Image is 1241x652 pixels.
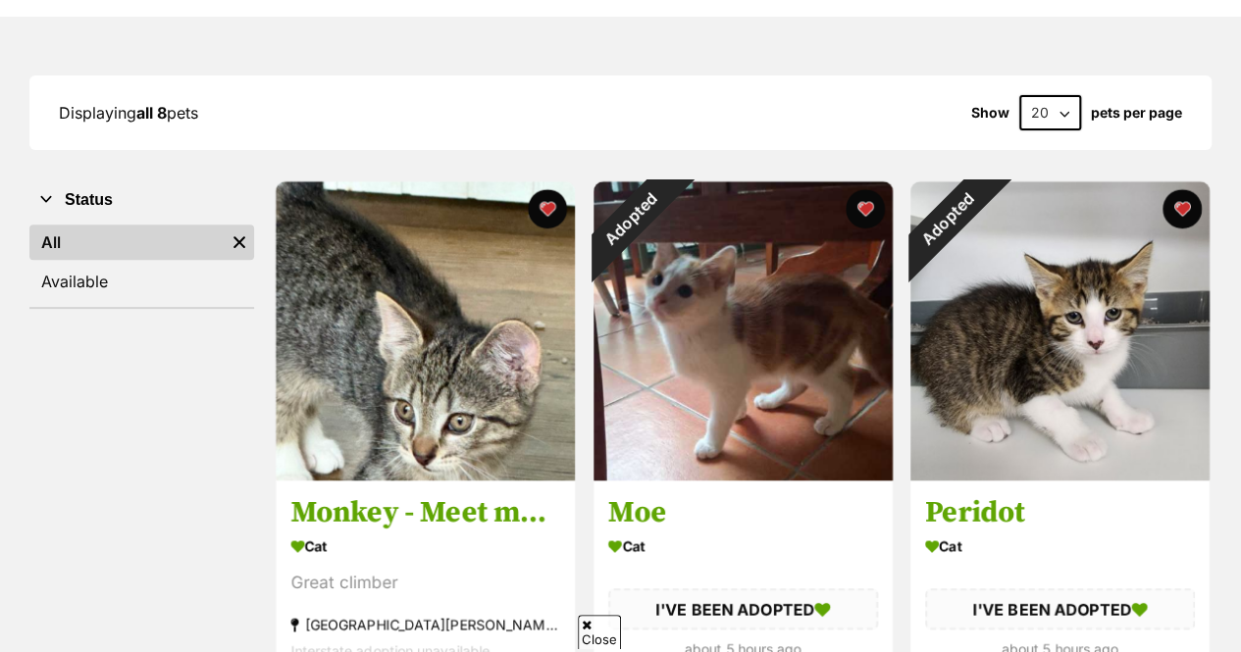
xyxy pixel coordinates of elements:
[29,225,225,260] a: All
[910,465,1210,484] a: Adopted
[608,494,878,531] h3: Moe
[290,531,560,560] div: Cat
[608,531,878,560] div: Cat
[1091,105,1182,121] label: pets per page
[910,181,1210,480] img: Peridot
[566,154,696,283] div: Adopted
[578,615,621,649] span: Close
[971,105,1009,121] span: Show
[845,189,884,228] button: favourite
[29,187,254,213] button: Status
[925,588,1195,629] div: I'VE BEEN ADOPTED
[225,225,254,260] a: Remove filter
[925,494,1195,531] h3: Peridot
[290,611,560,637] div: [GEOGRAPHIC_DATA][PERSON_NAME][GEOGRAPHIC_DATA]
[884,154,1013,283] div: Adopted
[59,103,198,123] span: Displaying pets
[608,588,878,629] div: I'VE BEEN ADOPTED
[29,221,254,307] div: Status
[290,570,560,596] div: Great climber
[528,189,567,228] button: favourite
[594,465,893,484] a: Adopted
[136,103,167,123] strong: all 8
[925,531,1195,560] div: Cat
[594,181,893,480] img: Moe
[290,494,560,531] h3: Monkey - Meet me at [GEOGRAPHIC_DATA] Hastings
[29,264,254,299] a: Available
[1163,189,1202,228] button: favourite
[276,181,575,480] img: Monkey - Meet me at Petstock Hastings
